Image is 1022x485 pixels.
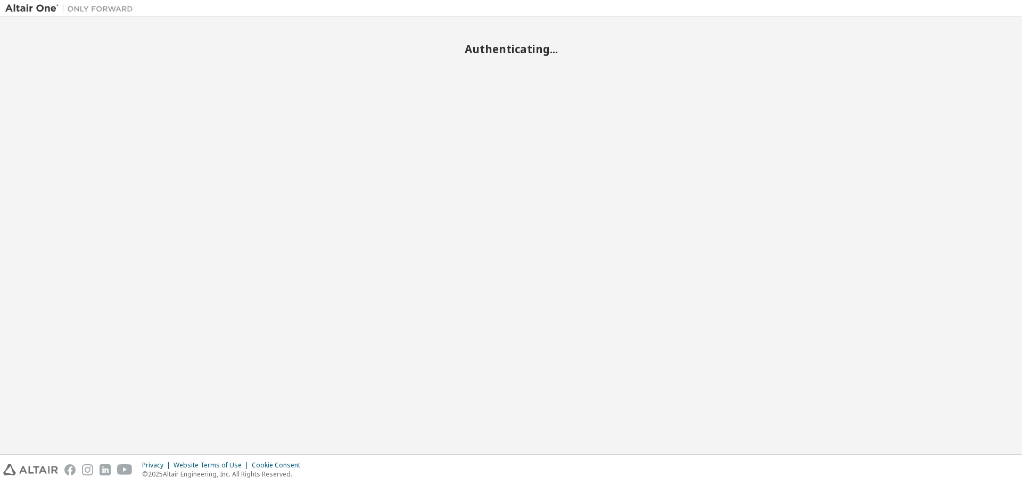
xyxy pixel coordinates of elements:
div: Cookie Consent [252,461,307,470]
img: instagram.svg [82,464,93,475]
img: altair_logo.svg [3,464,58,475]
div: Privacy [142,461,174,470]
div: Website Terms of Use [174,461,252,470]
img: youtube.svg [117,464,133,475]
img: facebook.svg [64,464,76,475]
img: linkedin.svg [100,464,111,475]
p: © 2025 Altair Engineering, Inc. All Rights Reserved. [142,470,307,479]
img: Altair One [5,3,138,14]
h2: Authenticating... [5,42,1017,56]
